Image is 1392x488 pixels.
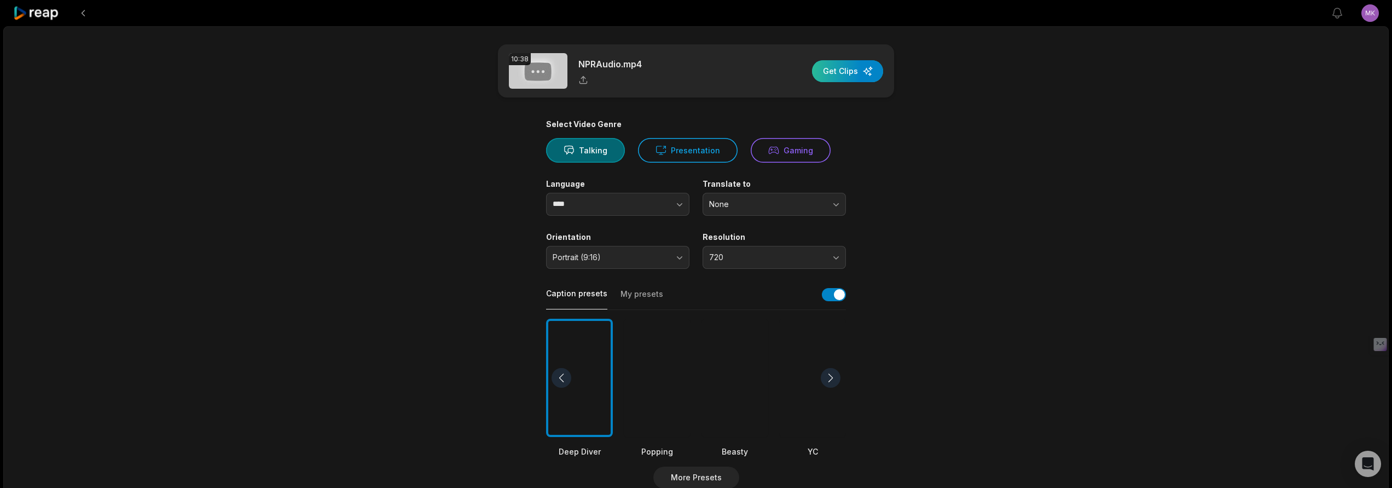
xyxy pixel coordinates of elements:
div: Beasty [701,446,768,457]
div: Deep Diver [546,446,613,457]
span: None [709,199,824,209]
label: Language [546,179,689,189]
label: Orientation [546,232,689,242]
div: Popping [624,446,691,457]
button: Portrait (9:16) [546,246,689,269]
label: Resolution [703,232,846,242]
button: Presentation [638,138,738,163]
button: Talking [546,138,625,163]
label: Translate to [703,179,846,189]
div: YC [779,446,846,457]
button: Caption presets [546,288,607,309]
div: Select Video Genre [546,119,846,129]
button: None [703,193,846,216]
button: Get Clips [812,60,883,82]
button: 720 [703,246,846,269]
span: 720 [709,252,824,262]
p: NPRAudio.mp4 [578,58,642,71]
div: 10:38 [509,53,531,65]
span: Portrait (9:16) [553,252,668,262]
button: Gaming [751,138,831,163]
button: My presets [620,289,663,309]
div: Open Intercom Messenger [1355,451,1381,477]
